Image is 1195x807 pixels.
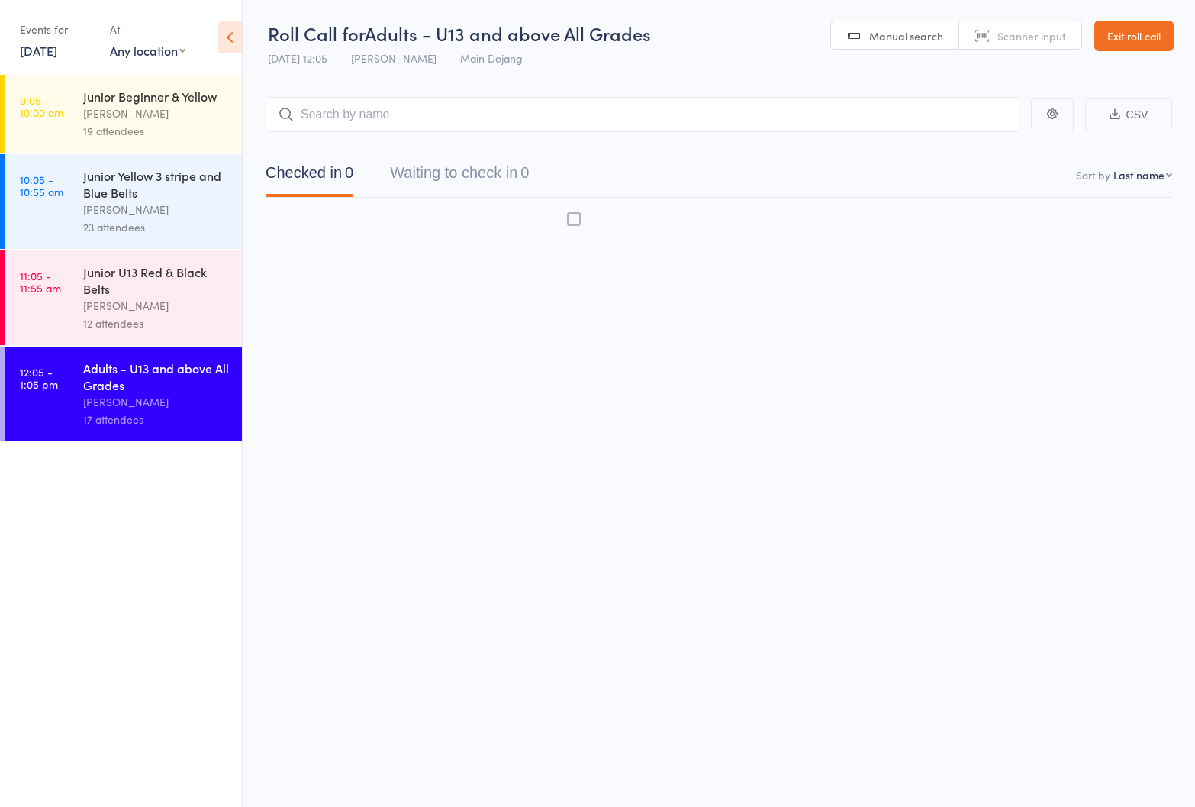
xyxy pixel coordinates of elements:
div: [PERSON_NAME] [83,105,229,122]
div: 17 attendees [83,411,229,428]
span: Adults - U13 and above All Grades [365,21,651,46]
a: 12:05 -1:05 pmAdults - U13 and above All Grades[PERSON_NAME]17 attendees [5,347,242,441]
span: Scanner input [997,28,1066,44]
label: Sort by [1076,167,1110,182]
div: Junior Beginner & Yellow [83,88,229,105]
div: At [110,17,185,42]
div: Junior Yellow 3 stripe and Blue Belts [83,167,229,201]
div: Junior U13 Red & Black Belts [83,263,229,297]
div: [PERSON_NAME] [83,393,229,411]
div: [PERSON_NAME] [83,201,229,218]
a: Exit roll call [1094,21,1174,51]
a: 11:05 -11:55 amJunior U13 Red & Black Belts[PERSON_NAME]12 attendees [5,250,242,345]
span: Roll Call for [268,21,365,46]
input: Search by name [266,97,1019,132]
div: [PERSON_NAME] [83,297,229,315]
time: 12:05 - 1:05 pm [20,366,58,390]
span: [DATE] 12:05 [268,50,327,66]
div: Adults - U13 and above All Grades [83,360,229,393]
div: 0 [345,164,353,181]
span: Manual search [869,28,943,44]
div: 0 [520,164,529,181]
button: Checked in0 [266,157,353,197]
div: 19 attendees [83,122,229,140]
button: CSV [1085,98,1172,131]
div: 12 attendees [83,315,229,332]
span: [PERSON_NAME] [351,50,436,66]
time: 11:05 - 11:55 am [20,270,61,294]
a: 10:05 -10:55 amJunior Yellow 3 stripe and Blue Belts[PERSON_NAME]23 attendees [5,154,242,249]
a: [DATE] [20,42,57,59]
span: Main Dojang [460,50,523,66]
time: 10:05 - 10:55 am [20,173,63,198]
div: Events for [20,17,95,42]
div: Any location [110,42,185,59]
button: Waiting to check in0 [390,157,529,197]
a: 9:05 -10:00 amJunior Beginner & Yellow[PERSON_NAME]19 attendees [5,75,242,153]
div: Last name [1113,167,1164,182]
time: 9:05 - 10:00 am [20,94,63,118]
div: 23 attendees [83,218,229,236]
